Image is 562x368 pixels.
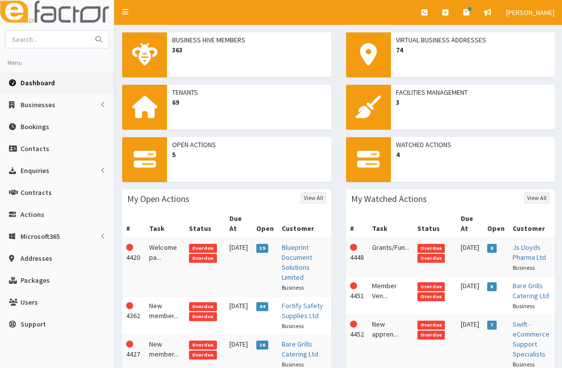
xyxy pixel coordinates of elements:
th: Task [368,209,413,238]
td: 4420 [122,238,145,297]
span: Contacts [20,144,49,153]
span: Bookings [20,122,49,131]
span: Microsoft365 [20,232,60,241]
span: [PERSON_NAME] [506,8,555,17]
span: Overdue [189,254,217,263]
td: 4448 [346,238,368,277]
span: Actions [20,210,44,219]
span: 3 [396,97,550,107]
i: This Action is overdue! [350,282,357,289]
small: Business [513,264,535,271]
th: Customer [509,209,555,238]
small: Business [282,284,304,291]
span: Contracts [20,188,52,197]
span: Tenants [172,87,326,97]
span: Overdue [189,312,217,321]
a: Bare Grills Catering Ltd [513,281,549,300]
td: 4451 [346,277,368,315]
th: Open [483,209,509,238]
span: Overdue [417,321,445,330]
span: Overdue [189,351,217,360]
small: Business [282,361,304,368]
span: Overdue [189,302,217,311]
span: Virtual Business Addresses [396,35,550,45]
a: Blueprint Document Solutions Limited [282,243,312,282]
span: Businesses [20,100,55,109]
td: 4362 [122,297,145,335]
i: This Action is overdue! [350,244,357,251]
th: Due At [225,209,252,238]
i: This Action is overdue! [126,341,133,348]
h3: My Watched Actions [351,194,427,203]
span: 5 [172,150,326,160]
span: Support [20,320,46,329]
small: Business [513,361,535,368]
span: 4 [396,150,550,160]
a: Fortify Safety Supplies Ltd [282,301,323,320]
a: View All [524,192,550,203]
span: Overdue [417,331,445,340]
th: Status [413,209,457,238]
a: Bare Grills Catering Ltd [282,340,318,359]
td: [DATE] [225,297,252,335]
td: [DATE] [225,238,252,297]
span: Open Actions [172,140,326,150]
span: Addresses [20,254,52,263]
span: 34 [256,302,269,311]
th: # [122,209,145,238]
td: Welcome pa... [145,238,185,297]
span: Overdue [417,254,445,263]
a: Js Lloyds Pharma Ltd [513,243,546,262]
span: 69 [172,97,326,107]
th: Due At [457,209,483,238]
a: Swift - eCommerce Support Specialists [513,320,550,359]
span: 363 [172,45,326,55]
span: Users [20,298,38,307]
small: Business [282,322,304,330]
span: Facilities Management [396,87,550,97]
i: This Action is overdue! [126,244,133,251]
td: Grants/Fun... [368,238,413,277]
td: [DATE] [457,238,483,277]
td: [DATE] [457,277,483,315]
span: 8 [487,282,497,291]
th: # [346,209,368,238]
span: Packages [20,276,50,285]
span: Overdue [189,244,217,253]
span: Overdue [417,292,445,301]
span: 16 [256,341,269,350]
th: Task [145,209,185,238]
span: Business Hive Members [172,35,326,45]
td: Member Ven... [368,277,413,315]
span: Watched Actions [396,140,550,150]
i: This Action is overdue! [350,321,357,328]
th: Status [185,209,225,238]
input: Search... [5,30,89,48]
span: 19 [256,244,269,253]
th: Open [252,209,278,238]
span: 8 [487,244,497,253]
span: 74 [396,45,550,55]
th: Customer [278,209,331,238]
a: View All [301,192,326,203]
span: Enquiries [20,166,49,175]
span: 7 [487,321,497,330]
span: Overdue [189,341,217,350]
span: Overdue [417,282,445,291]
h3: My Open Actions [127,194,189,203]
i: This Action is overdue! [126,302,133,309]
span: Overdue [417,244,445,253]
span: Dashboard [20,78,55,87]
td: New member... [145,297,185,335]
small: Business [513,302,535,310]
